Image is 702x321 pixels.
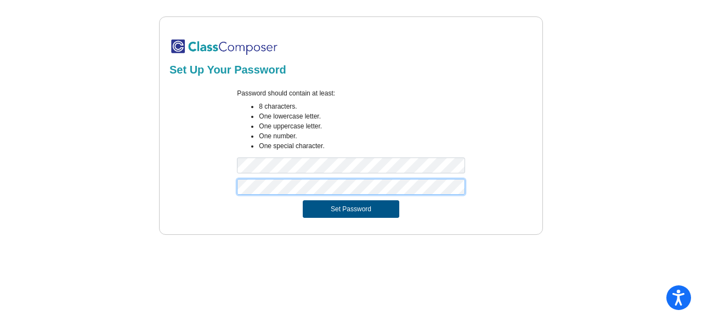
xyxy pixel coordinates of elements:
[237,88,335,98] label: Password should contain at least:
[259,102,465,111] li: 8 characters.
[259,121,465,131] li: One uppercase letter.
[259,141,465,151] li: One special character.
[259,131,465,141] li: One number.
[259,111,465,121] li: One lowercase letter.
[169,63,533,76] h2: Set Up Your Password
[303,200,399,218] button: Set Password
